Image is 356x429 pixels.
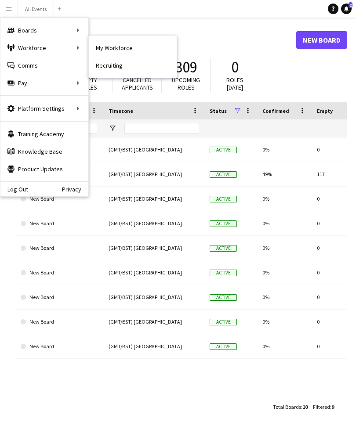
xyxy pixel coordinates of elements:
[89,57,177,74] a: Recruiting
[0,100,88,117] div: Platform Settings
[109,108,133,114] span: Timezone
[257,162,312,186] div: 49%
[21,236,98,260] a: New Board
[317,108,333,114] span: Empty
[15,33,296,47] h1: Boards
[103,260,204,285] div: (GMT/BST) [GEOGRAPHIC_DATA]
[122,76,153,91] span: Cancelled applicants
[257,137,312,162] div: 0%
[296,31,347,49] a: New Board
[302,404,308,410] span: 10
[257,310,312,334] div: 0%
[21,187,98,211] a: New Board
[341,4,352,14] a: 2
[0,74,88,92] div: Pay
[21,211,98,236] a: New Board
[257,211,312,235] div: 0%
[210,319,237,325] span: Active
[210,245,237,252] span: Active
[109,124,116,132] button: Open Filter Menu
[0,125,88,143] a: Training Academy
[210,196,237,202] span: Active
[210,108,227,114] span: Status
[103,310,204,334] div: (GMT/BST) [GEOGRAPHIC_DATA]
[21,310,98,334] a: New Board
[313,404,330,410] span: Filtered
[349,2,352,8] span: 2
[175,58,197,77] span: 309
[273,404,301,410] span: Total Boards
[103,285,204,309] div: (GMT/BST) [GEOGRAPHIC_DATA]
[0,160,88,178] a: Product Updates
[103,236,204,260] div: (GMT/BST) [GEOGRAPHIC_DATA]
[231,58,239,77] span: 0
[103,162,204,186] div: (GMT/BST) [GEOGRAPHIC_DATA]
[262,108,289,114] span: Confirmed
[21,334,98,359] a: New Board
[0,186,28,193] a: Log Out
[0,143,88,160] a: Knowledge Base
[103,334,204,358] div: (GMT/BST) [GEOGRAPHIC_DATA]
[257,260,312,285] div: 0%
[103,187,204,211] div: (GMT/BST) [GEOGRAPHIC_DATA]
[18,0,54,18] button: All Events
[210,343,237,350] span: Active
[0,57,88,74] a: Comms
[257,236,312,260] div: 0%
[21,260,98,285] a: New Board
[313,398,334,415] div: :
[124,123,199,133] input: Timezone Filter Input
[226,76,243,91] span: Roles [DATE]
[172,76,200,91] span: Upcoming roles
[21,285,98,310] a: New Board
[0,22,88,39] div: Boards
[210,220,237,227] span: Active
[210,294,237,301] span: Active
[331,404,334,410] span: 9
[103,211,204,235] div: (GMT/BST) [GEOGRAPHIC_DATA]
[257,187,312,211] div: 0%
[210,147,237,153] span: Active
[62,186,88,193] a: Privacy
[273,398,308,415] div: :
[257,334,312,358] div: 0%
[257,285,312,309] div: 0%
[0,39,88,57] div: Workforce
[89,39,177,57] a: My Workforce
[210,171,237,178] span: Active
[103,137,204,162] div: (GMT/BST) [GEOGRAPHIC_DATA]
[210,270,237,276] span: Active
